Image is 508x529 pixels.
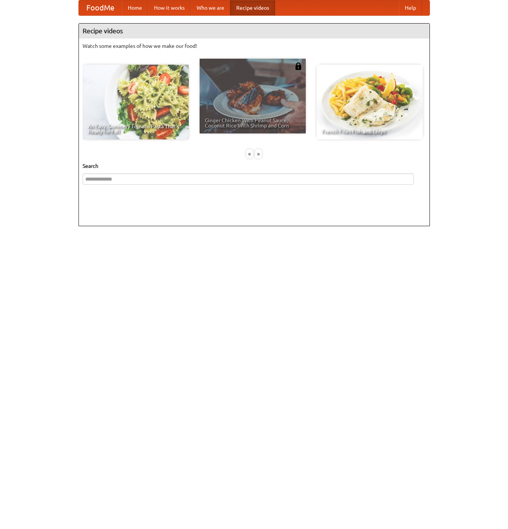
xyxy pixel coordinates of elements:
span: An Easy, Summery Tomato Pasta That's Ready for Fall [88,124,184,134]
span: French Fries Fish and Chips [322,129,418,134]
div: » [255,149,262,159]
p: Watch some examples of how we make our food! [83,42,426,50]
h5: Search [83,162,426,170]
h4: Recipe videos [79,24,430,39]
a: Home [122,0,148,15]
a: Who we are [191,0,230,15]
a: How it works [148,0,191,15]
a: FoodMe [79,0,122,15]
a: An Easy, Summery Tomato Pasta That's Ready for Fall [83,65,189,139]
div: « [246,149,253,159]
img: 483408.png [295,62,302,70]
a: Help [399,0,422,15]
a: French Fries Fish and Chips [317,65,423,139]
a: Recipe videos [230,0,275,15]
